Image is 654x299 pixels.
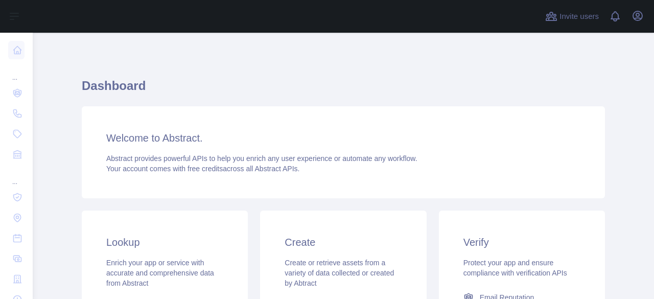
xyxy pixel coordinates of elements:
h3: Welcome to Abstract. [106,131,580,145]
h1: Dashboard [82,78,605,102]
h3: Create [285,235,402,249]
h3: Lookup [106,235,223,249]
span: Abstract provides powerful APIs to help you enrich any user experience or automate any workflow. [106,154,417,163]
span: Invite users [559,11,599,22]
span: Enrich your app or service with accurate and comprehensive data from Abstract [106,259,214,287]
span: Protect your app and ensure compliance with verification APIs [463,259,567,277]
span: free credits [188,165,223,173]
div: ... [8,166,25,186]
button: Invite users [543,8,601,25]
span: Create or retrieve assets from a variety of data collected or created by Abtract [285,259,394,287]
h3: Verify [463,235,580,249]
div: ... [8,61,25,82]
span: Your account comes with across all Abstract APIs. [106,165,299,173]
